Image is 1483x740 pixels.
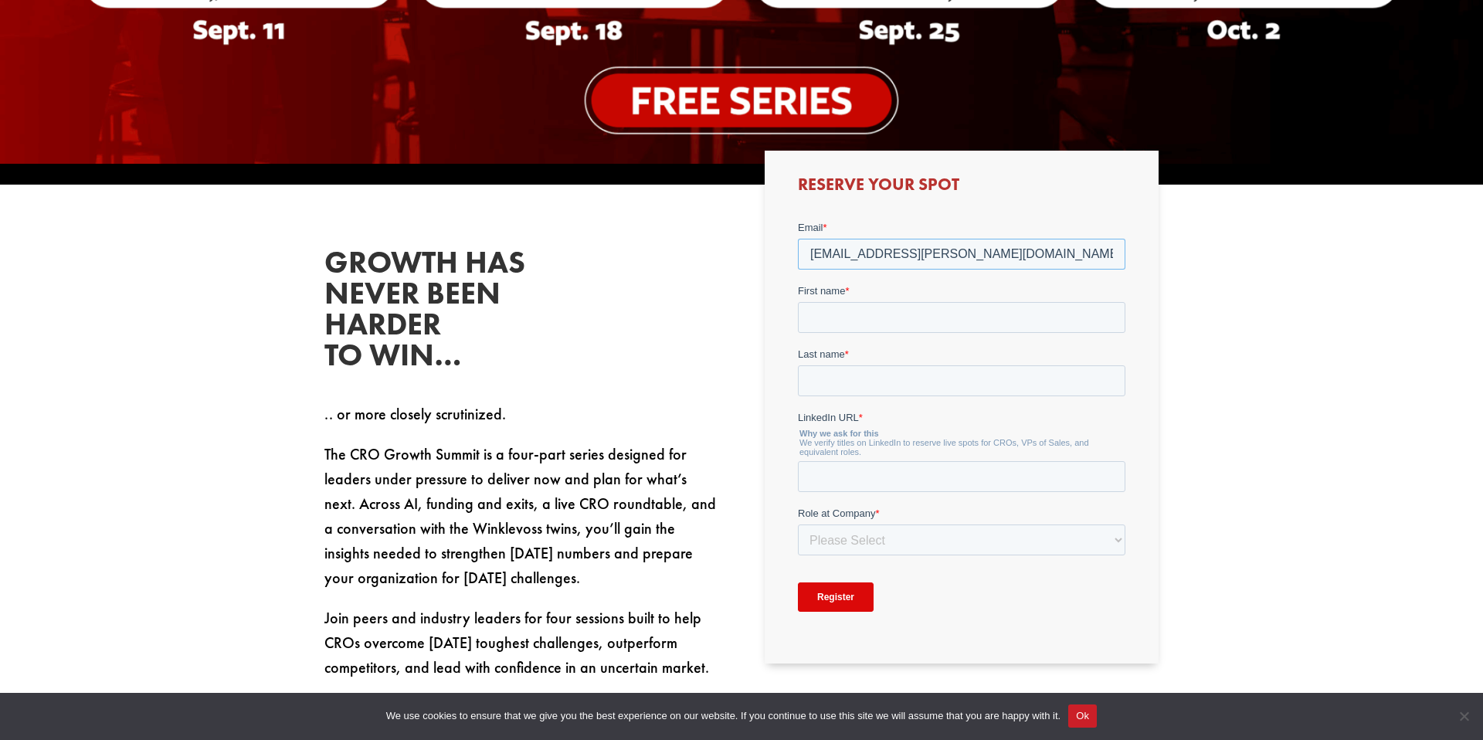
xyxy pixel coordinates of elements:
[324,247,556,378] h2: Growth has never been harder to win…
[1456,708,1471,724] span: No
[798,176,1125,201] h3: Reserve Your Spot
[798,220,1125,639] iframe: Form 0
[324,444,716,588] span: The CRO Growth Summit is a four-part series designed for leaders under pressure to deliver now an...
[386,708,1060,724] span: We use cookies to ensure that we give you the best experience on our website. If you continue to ...
[1068,704,1097,728] button: Ok
[324,404,506,424] span: .. or more closely scrutinized.
[324,608,709,677] span: Join peers and industry leaders for four sessions built to help CROs overcome [DATE] toughest cha...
